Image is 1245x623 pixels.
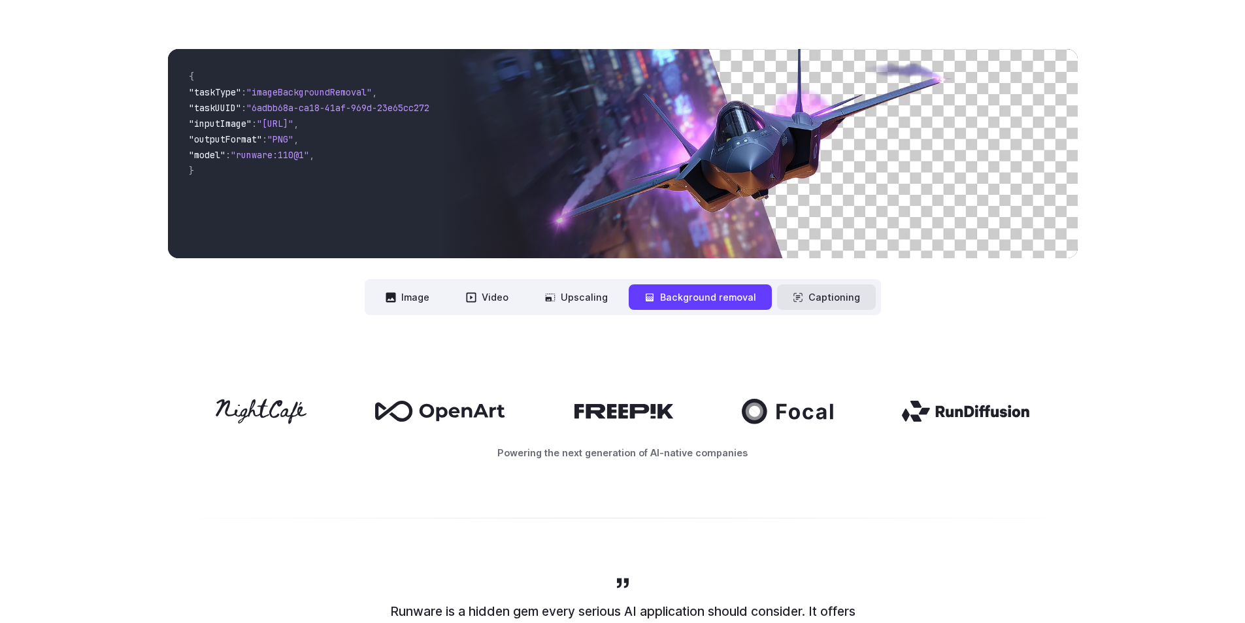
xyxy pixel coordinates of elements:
[450,284,524,310] button: Video
[262,133,267,145] span: :
[189,133,262,145] span: "outputFormat"
[440,49,1077,258] img: Futuristic stealth jet streaking through a neon-lit cityscape with glowing purple exhaust
[267,133,293,145] span: "PNG"
[189,71,194,82] span: {
[225,149,231,161] span: :
[252,118,257,129] span: :
[529,284,623,310] button: Upscaling
[189,165,194,177] span: }
[189,118,252,129] span: "inputImage"
[189,102,241,114] span: "taskUUID"
[241,86,246,98] span: :
[189,86,241,98] span: "taskType"
[293,133,299,145] span: ,
[246,102,445,114] span: "6adbb68a-ca18-41af-969d-23e65cc2729c"
[246,86,372,98] span: "imageBackgroundRemoval"
[372,86,377,98] span: ,
[293,118,299,129] span: ,
[189,149,225,161] span: "model"
[168,445,1078,460] p: Powering the next generation of AI-native companies
[257,118,293,129] span: "[URL]"
[777,284,876,310] button: Captioning
[629,284,772,310] button: Background removal
[231,149,309,161] span: "runware:110@1"
[241,102,246,114] span: :
[370,284,445,310] button: Image
[309,149,314,161] span: ,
